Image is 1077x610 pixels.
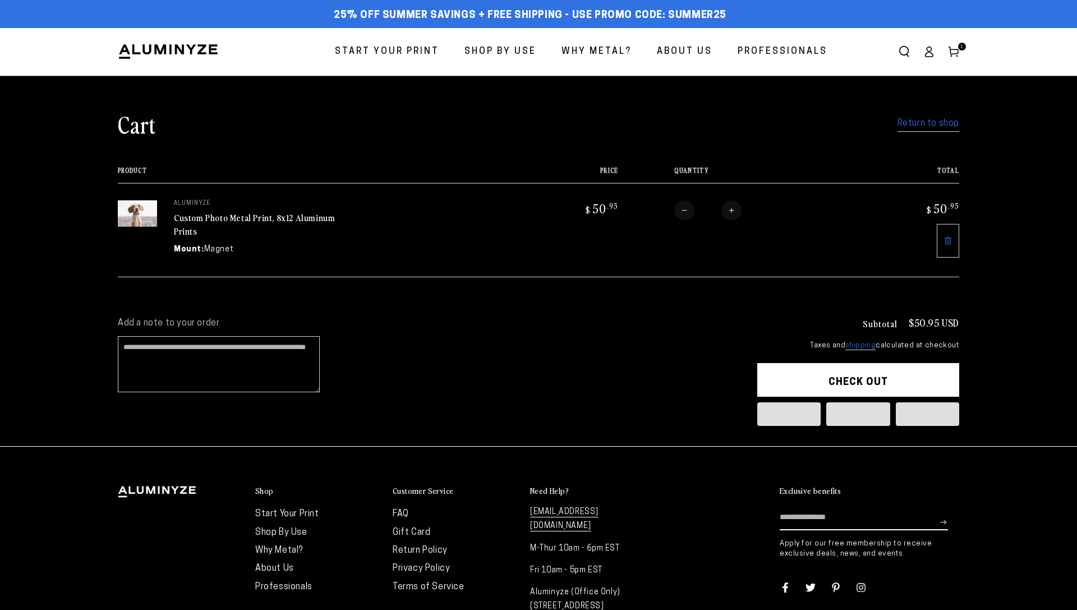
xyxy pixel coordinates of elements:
h1: Cart [118,109,156,139]
span: $ [927,204,932,215]
p: M-Thur 10am - 6pm EST [530,542,656,556]
a: Why Metal? [553,37,640,67]
h2: Shop [255,486,274,496]
a: Professionals [255,583,312,591]
a: [EMAIL_ADDRESS][DOMAIN_NAME] [530,508,599,531]
label: Add a note to your order [118,318,735,329]
a: Return Policy [393,546,448,555]
button: Subscribe [941,505,948,539]
h3: Subtotal [863,319,897,328]
span: Professionals [738,44,827,60]
summary: Need Help? [530,486,656,497]
a: Shop By Use [255,528,307,537]
dt: Mount: [174,244,204,255]
img: Aluminyze [118,43,219,60]
span: About Us [657,44,712,60]
th: Quantity [618,167,859,183]
sup: .95 [948,201,959,210]
a: Privacy Policy [393,564,450,573]
span: Why Metal? [561,44,632,60]
a: Why Metal? [255,546,303,555]
a: Custom Photo Metal Print, 8x12 Aluminum Prints [174,211,335,238]
summary: Shop [255,486,381,497]
summary: Exclusive benefits [780,486,959,497]
input: Quantity for Custom Photo Metal Print, 8x12 Aluminum Prints [694,200,721,221]
a: Start Your Print [326,37,448,67]
h2: Need Help? [530,486,569,496]
button: Check out [757,363,959,397]
bdi: 50 [925,200,959,216]
dd: Magnet [204,244,234,255]
p: aluminyze [174,200,342,207]
span: Start Your Print [335,44,439,60]
a: Gift Card [393,528,430,537]
th: Price [519,167,619,183]
a: shipping [845,342,876,350]
a: Shop By Use [456,37,545,67]
span: 25% off Summer Savings + Free Shipping - Use Promo Code: SUMMER25 [334,10,726,22]
a: Professionals [729,37,836,67]
summary: Search our site [892,39,917,64]
p: Apply for our free membership to receive exclusive deals, news, and events. [780,539,959,559]
span: 1 [960,43,964,51]
a: Return to shop [897,116,959,132]
bdi: 50 [584,200,618,216]
span: $ [586,204,591,215]
p: $50.95 USD [909,318,959,328]
h2: Customer Service [393,486,453,496]
th: Product [118,167,519,183]
summary: Customer Service [393,486,519,497]
a: FAQ [393,510,409,519]
th: Total [859,167,959,183]
a: Remove 8"x12" Rectangle White Glossy Aluminyzed Photo [937,224,959,258]
sup: .95 [607,201,618,210]
span: Shop By Use [464,44,536,60]
a: About Us [255,564,294,573]
img: 8"x12" Rectangle White Glossy Aluminyzed Photo [118,200,157,227]
h2: Exclusive benefits [780,486,841,496]
small: Taxes and calculated at checkout [757,340,959,351]
p: Fri 10am - 5pm EST [530,563,656,577]
a: Start Your Print [255,510,319,519]
a: Terms of Service [393,583,464,591]
a: About Us [648,37,721,67]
